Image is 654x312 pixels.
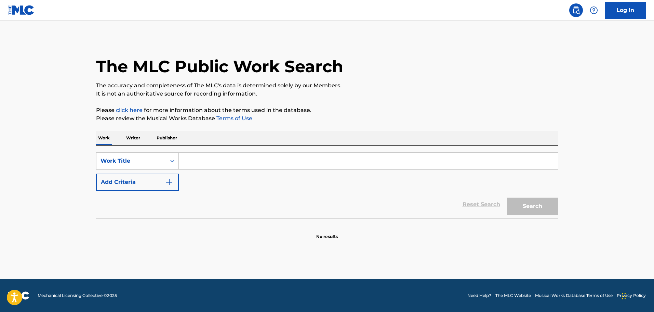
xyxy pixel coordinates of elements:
[124,131,142,145] p: Writer
[96,56,343,77] h1: The MLC Public Work Search
[96,114,558,123] p: Please review the Musical Works Database
[155,131,179,145] p: Publisher
[569,3,583,17] a: Public Search
[96,152,558,218] form: Search Form
[38,292,117,299] span: Mechanical Licensing Collective © 2025
[622,286,626,307] div: Drag
[620,279,654,312] iframe: Chat Widget
[617,292,646,299] a: Privacy Policy
[590,6,598,14] img: help
[8,5,35,15] img: MLC Logo
[96,90,558,98] p: It is not an authoritative source for recording information.
[96,131,112,145] p: Work
[101,157,162,165] div: Work Title
[316,225,338,240] p: No results
[605,2,646,19] a: Log In
[96,106,558,114] p: Please for more information about the terms used in the database.
[8,291,29,300] img: logo
[535,292,613,299] a: Musical Works Database Terms of Use
[572,6,580,14] img: search
[96,82,558,90] p: The accuracy and completeness of The MLC's data is determined solely by our Members.
[495,292,531,299] a: The MLC Website
[96,174,179,191] button: Add Criteria
[467,292,491,299] a: Need Help?
[116,107,143,113] a: click here
[215,115,252,122] a: Terms of Use
[165,178,173,186] img: 9d2ae6d4665cec9f34b9.svg
[587,3,601,17] div: Help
